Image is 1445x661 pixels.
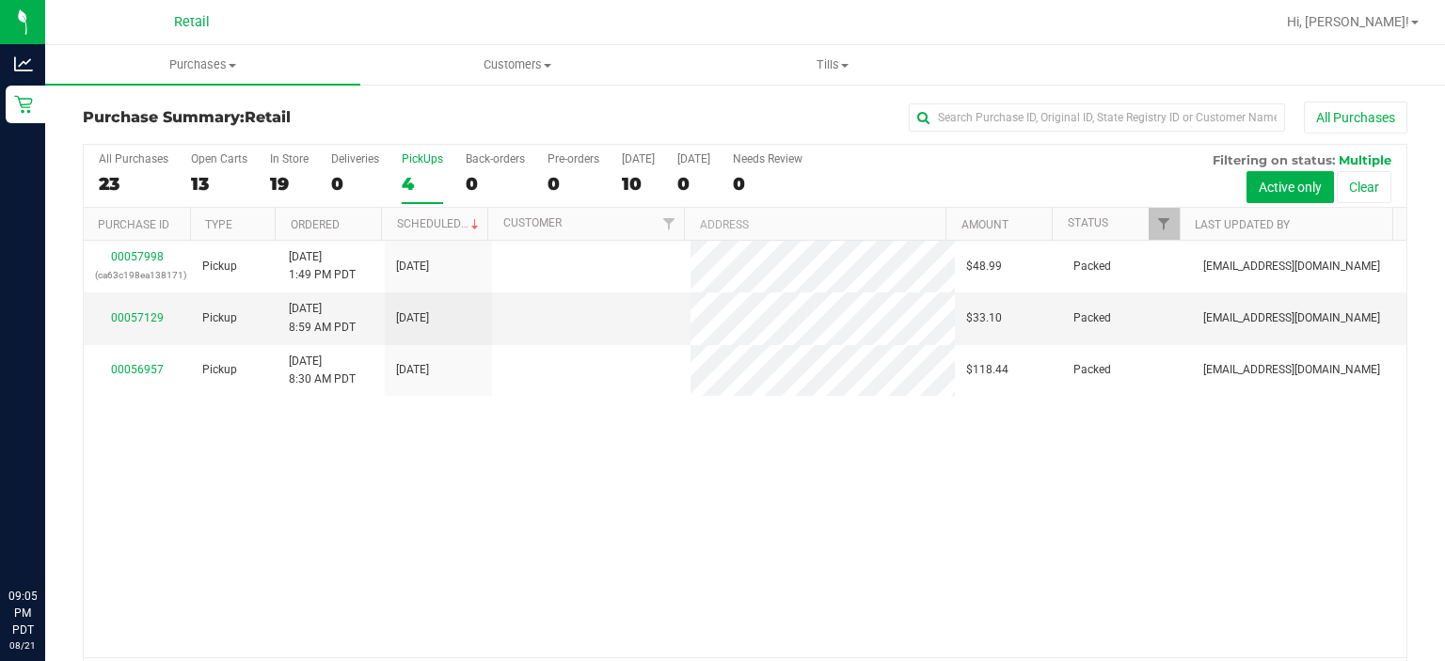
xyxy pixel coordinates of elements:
[675,45,991,85] a: Tills
[1195,218,1290,231] a: Last Updated By
[466,152,525,165] div: Back-orders
[1073,258,1111,275] span: Packed
[1073,361,1111,379] span: Packed
[56,508,78,530] iframe: Resource center unread badge
[14,95,33,114] inline-svg: Retail
[677,173,710,195] div: 0
[270,173,309,195] div: 19
[466,173,525,195] div: 0
[191,173,247,195] div: 13
[622,152,655,165] div: [DATE]
[622,173,655,195] div: 10
[1247,171,1334,203] button: Active only
[45,56,360,73] span: Purchases
[966,309,1002,327] span: $33.10
[205,218,232,231] a: Type
[111,250,164,263] a: 00057998
[548,173,599,195] div: 0
[289,248,356,284] span: [DATE] 1:49 PM PDT
[270,152,309,165] div: In Store
[1337,171,1391,203] button: Clear
[8,588,37,638] p: 09:05 PM PDT
[1203,361,1380,379] span: [EMAIL_ADDRESS][DOMAIN_NAME]
[548,152,599,165] div: Pre-orders
[95,266,180,284] p: (ca63c198ea138171)
[331,152,379,165] div: Deliveries
[99,152,168,165] div: All Purchases
[83,109,524,126] h3: Purchase Summary:
[1149,208,1180,240] a: Filter
[202,309,237,327] span: Pickup
[733,152,802,165] div: Needs Review
[677,152,710,165] div: [DATE]
[1304,102,1407,134] button: All Purchases
[909,103,1285,132] input: Search Purchase ID, Original ID, State Registry ID or Customer Name...
[19,511,75,567] iframe: Resource center
[361,56,675,73] span: Customers
[289,353,356,388] span: [DATE] 8:30 AM PDT
[191,152,247,165] div: Open Carts
[14,55,33,73] inline-svg: Analytics
[1068,216,1108,229] a: Status
[961,218,1008,231] a: Amount
[8,638,37,653] p: 08/21
[45,45,360,85] a: Purchases
[966,361,1008,379] span: $118.44
[1213,152,1335,167] span: Filtering on status:
[331,173,379,195] div: 0
[289,300,356,336] span: [DATE] 8:59 AM PDT
[202,258,237,275] span: Pickup
[402,173,443,195] div: 4
[653,208,684,240] a: Filter
[291,218,340,231] a: Ordered
[676,56,990,73] span: Tills
[733,173,802,195] div: 0
[174,14,210,30] span: Retail
[402,152,443,165] div: PickUps
[202,361,237,379] span: Pickup
[966,258,1002,275] span: $48.99
[503,216,562,229] a: Customer
[1203,258,1380,275] span: [EMAIL_ADDRESS][DOMAIN_NAME]
[99,173,168,195] div: 23
[111,363,164,376] a: 00056957
[397,217,483,230] a: Scheduled
[1073,309,1111,327] span: Packed
[111,311,164,324] a: 00057129
[1203,309,1380,327] span: [EMAIL_ADDRESS][DOMAIN_NAME]
[1339,152,1391,167] span: Multiple
[1287,14,1409,29] span: Hi, [PERSON_NAME]!
[396,361,429,379] span: [DATE]
[360,45,675,85] a: Customers
[396,258,429,275] span: [DATE]
[684,208,945,241] th: Address
[396,309,429,327] span: [DATE]
[98,218,169,231] a: Purchase ID
[245,108,291,126] span: Retail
